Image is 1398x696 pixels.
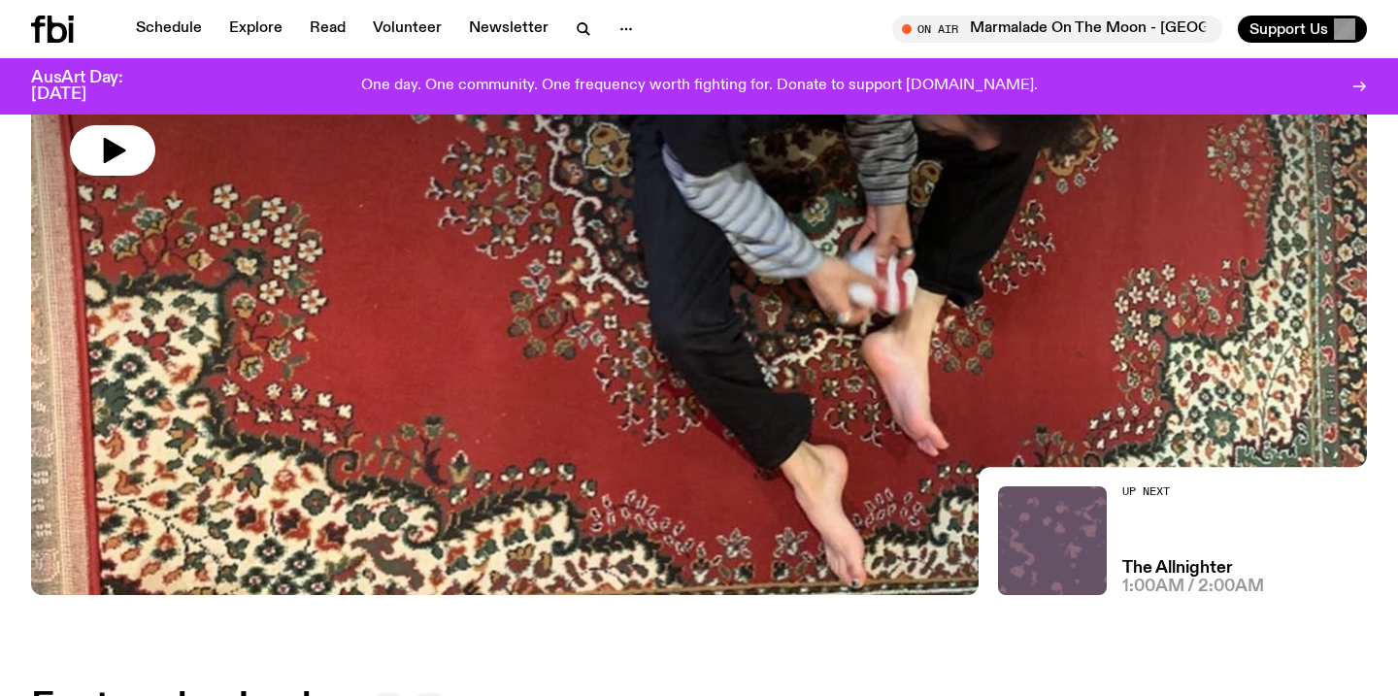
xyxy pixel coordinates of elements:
a: Schedule [124,16,214,43]
p: One day. One community. One frequency worth fighting for. Donate to support [DOMAIN_NAME]. [361,78,1038,95]
a: Newsletter [457,16,560,43]
a: Read [298,16,357,43]
a: The Allnighter [1122,560,1233,577]
h3: AusArt Day: [DATE] [31,70,155,103]
a: Volunteer [361,16,453,43]
h2: Up Next [1122,486,1264,497]
span: 1:00am / 2:00am [1122,579,1264,595]
a: Explore [217,16,294,43]
button: On AirMarmalade On The Moon - [GEOGRAPHIC_DATA] [892,16,1222,43]
span: Support Us [1249,20,1328,38]
button: Support Us [1238,16,1367,43]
